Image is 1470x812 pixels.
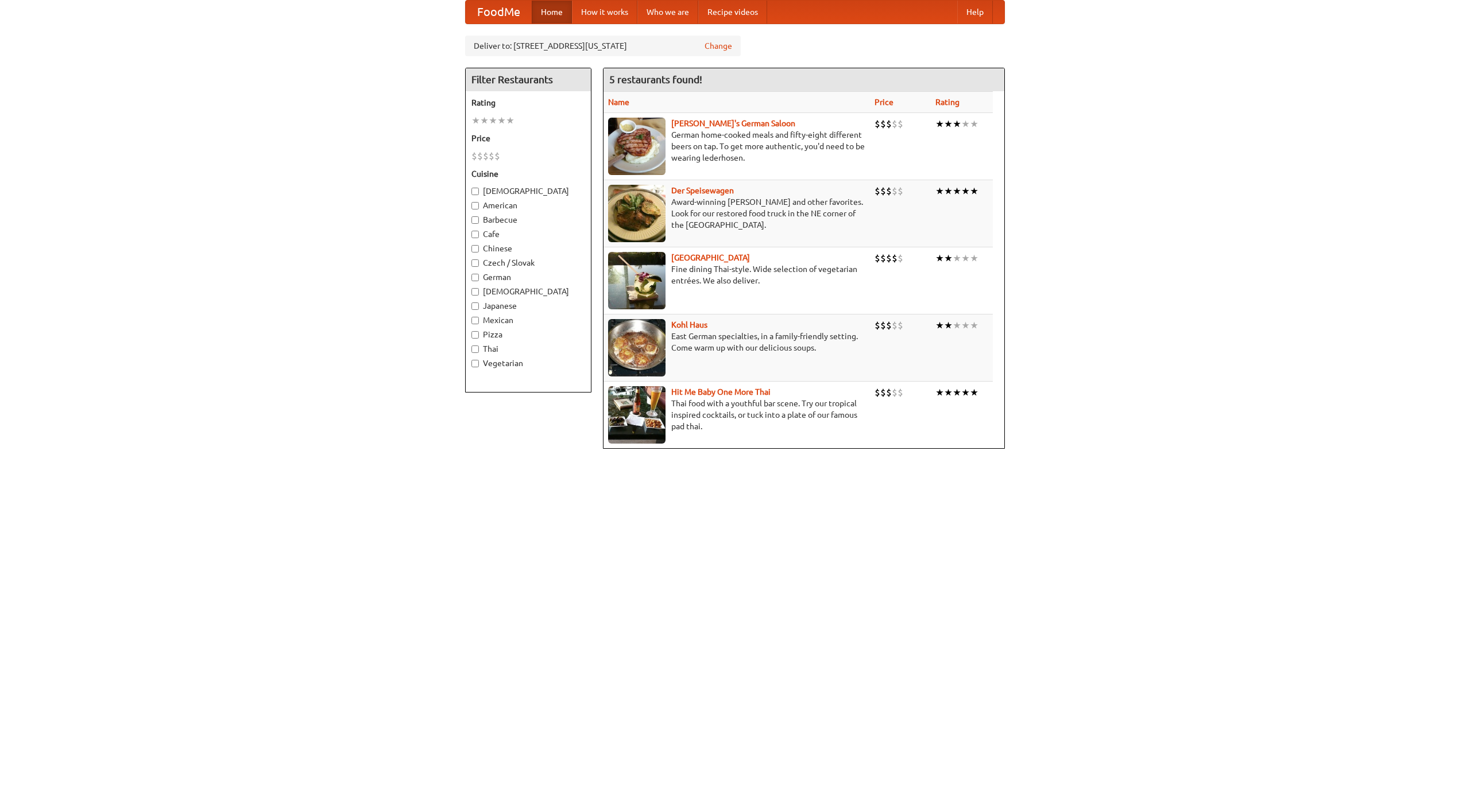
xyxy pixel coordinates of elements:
li: ★ [970,252,978,265]
li: $ [880,386,886,399]
li: ★ [935,386,944,399]
h5: Rating [471,97,585,108]
input: Thai [471,345,479,353]
li: ★ [970,118,978,130]
a: Home [532,1,572,24]
li: ★ [953,319,961,332]
li: $ [898,319,903,332]
li: ★ [935,252,944,265]
p: Thai food with a youthful bar scene. Try our tropical inspired cocktails, or tuck into a plate of... [608,398,865,432]
input: Vegetarian [471,360,479,367]
li: ★ [961,386,970,399]
a: Who we are [637,1,698,24]
li: $ [880,185,886,197]
li: ★ [970,319,978,332]
li: $ [875,185,880,197]
input: German [471,274,479,281]
img: satay.jpg [608,252,666,309]
input: Cafe [471,231,479,238]
h5: Cuisine [471,168,585,180]
li: $ [892,118,898,130]
li: $ [892,319,898,332]
li: ★ [489,114,497,127]
input: American [471,202,479,209]
a: Hit Me Baby One More Thai [671,387,771,397]
div: Deliver to: [STREET_ADDRESS][US_STATE] [465,36,741,56]
li: $ [875,386,880,399]
li: $ [886,252,892,265]
img: babythai.jpg [608,386,666,444]
label: Czech / Slovak [471,257,585,269]
li: $ [880,319,886,332]
li: $ [875,252,880,265]
li: ★ [944,319,953,332]
li: ★ [961,319,970,332]
li: ★ [961,185,970,197]
li: $ [489,150,494,162]
p: Fine dining Thai-style. Wide selection of vegetarian entrées. We also deliver. [608,263,865,286]
li: ★ [935,118,944,130]
img: speisewagen.jpg [608,185,666,242]
input: Barbecue [471,216,479,224]
li: $ [483,150,489,162]
label: Pizza [471,329,585,340]
a: Name [608,98,629,107]
a: Change [705,40,732,52]
a: Kohl Haus [671,320,707,329]
a: Rating [935,98,960,107]
li: $ [898,118,903,130]
li: ★ [961,252,970,265]
label: Thai [471,343,585,355]
label: Chinese [471,243,585,254]
li: ★ [471,114,480,127]
p: German home-cooked meals and fifty-eight different beers on tap. To get more authentic, you'd nee... [608,129,865,164]
li: $ [898,185,903,197]
li: $ [477,150,483,162]
li: ★ [480,114,489,127]
a: Der Speisewagen [671,186,734,195]
input: Mexican [471,317,479,324]
li: ★ [944,118,953,130]
img: kohlhaus.jpg [608,319,666,376]
label: Barbecue [471,214,585,226]
a: [PERSON_NAME]'s German Saloon [671,119,795,128]
a: Price [875,98,893,107]
li: $ [886,185,892,197]
li: ★ [953,252,961,265]
li: ★ [953,118,961,130]
li: ★ [506,114,514,127]
a: Recipe videos [698,1,767,24]
li: $ [471,150,477,162]
li: $ [892,386,898,399]
ng-pluralize: 5 restaurants found! [609,74,702,85]
li: $ [875,118,880,130]
li: $ [886,386,892,399]
img: esthers.jpg [608,118,666,175]
label: Japanese [471,300,585,312]
li: $ [892,185,898,197]
label: [DEMOGRAPHIC_DATA] [471,185,585,197]
li: $ [494,150,500,162]
input: Chinese [471,245,479,252]
h5: Price [471,133,585,144]
label: German [471,271,585,283]
li: ★ [961,118,970,130]
li: ★ [497,114,506,127]
label: American [471,200,585,211]
li: ★ [953,386,961,399]
h4: Filter Restaurants [466,68,591,91]
p: Award-winning [PERSON_NAME] and other favorites. Look for our restored food truck in the NE corne... [608,196,865,231]
li: ★ [970,386,978,399]
a: How it works [572,1,637,24]
a: Help [957,1,993,24]
li: $ [886,118,892,130]
li: $ [880,252,886,265]
li: ★ [970,185,978,197]
a: [GEOGRAPHIC_DATA] [671,253,750,262]
label: Mexican [471,314,585,326]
